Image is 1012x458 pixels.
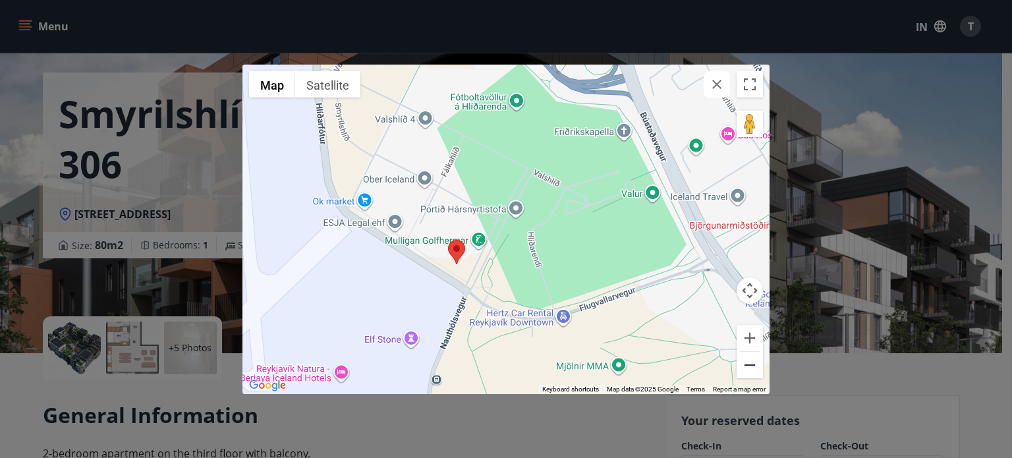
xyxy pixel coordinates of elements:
[737,111,763,137] button: Drag Pegman onto the map to open Street View
[246,377,289,394] img: Google
[737,71,763,98] button: Toggle fullscreen view
[295,71,360,98] button: Show satellite imagery
[260,78,284,92] font: Map
[687,386,705,393] a: Terms (opens in new tab)
[687,386,705,393] font: Terms
[737,277,763,304] button: Map camera controls
[306,78,349,92] font: Satellite
[246,377,289,394] a: Open this area in Google Maps (opens a new window)
[737,352,763,378] button: Zoom out
[542,385,599,394] button: Keyboard shortcuts
[607,386,679,393] font: Map data ©2025 Google
[249,71,295,98] button: Show street map
[713,386,766,393] a: Report a map error
[737,325,763,351] button: Zoom in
